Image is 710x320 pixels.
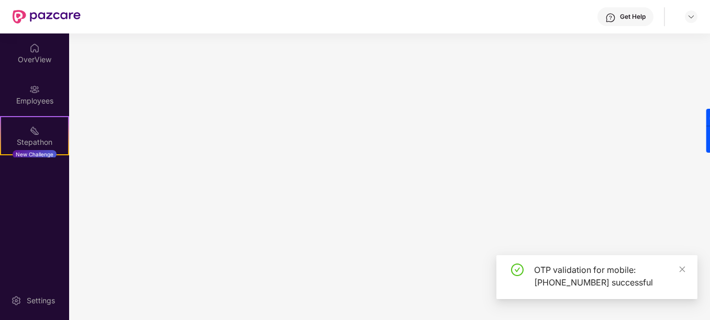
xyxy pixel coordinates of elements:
[11,295,21,306] img: svg+xml;base64,PHN2ZyBpZD0iU2V0dGluZy0yMHgyMCIgeG1sbnM9Imh0dHA6Ly93d3cudzMub3JnLzIwMDAvc3ZnIiB3aW...
[534,264,685,289] div: OTP validation for mobile: [PHONE_NUMBER] successful
[29,125,40,136] img: svg+xml;base64,PHN2ZyB4bWxucz0iaHR0cDovL3d3dy53My5vcmcvMjAwMC9zdmciIHdpZHRoPSIyMSIgaGVpZ2h0PSIyMC...
[29,43,40,53] img: svg+xml;base64,PHN2ZyBpZD0iSG9tZSIgeG1sbnM9Imh0dHA6Ly93d3cudzMub3JnLzIwMDAvc3ZnIiB3aWR0aD0iMjAiIG...
[1,137,68,147] div: Stepathon
[687,13,695,21] img: svg+xml;base64,PHN2ZyBpZD0iRHJvcGRvd24tMzJ4MzIiIHhtbG5zPSJodHRwOi8vd3d3LnczLm9yZy8yMDAwL3N2ZyIgd2...
[511,264,524,276] span: check-circle
[24,295,58,306] div: Settings
[13,10,81,24] img: New Pazcare Logo
[13,150,57,158] div: New Challenge
[605,13,616,23] img: svg+xml;base64,PHN2ZyBpZD0iSGVscC0zMngzMiIgeG1sbnM9Imh0dHA6Ly93d3cudzMub3JnLzIwMDAvc3ZnIiB3aWR0aD...
[29,84,40,95] img: svg+xml;base64,PHN2ZyBpZD0iRW1wbG95ZWVzIiB4bWxucz0iaHR0cDovL3d3dy53My5vcmcvMjAwMC9zdmciIHdpZHRoPS...
[679,266,686,273] span: close
[620,13,646,21] div: Get Help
